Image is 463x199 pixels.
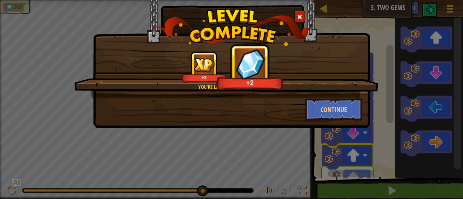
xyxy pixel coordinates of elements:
img: reward_icon_xp.png [194,58,215,72]
button: Continue [305,98,363,121]
img: level_complete.png [152,9,311,46]
div: You're learning coding! [109,83,342,91]
div: +2 [219,78,281,87]
div: +3 [183,75,225,80]
img: reward_icon_gems.png [236,49,264,79]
